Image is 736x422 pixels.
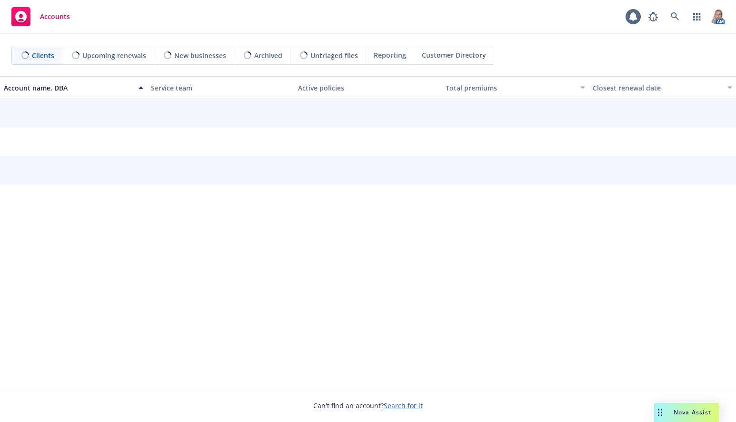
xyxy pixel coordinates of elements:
[82,50,146,60] span: Upcoming renewals
[654,403,719,422] button: Nova Assist
[32,50,54,60] span: Clients
[174,50,226,60] span: New businesses
[8,3,74,30] a: Accounts
[310,50,358,60] span: Untriaged files
[151,83,290,93] div: Service team
[313,401,423,411] span: Can't find an account?
[446,83,575,93] div: Total premiums
[298,83,438,93] div: Active policies
[294,76,441,99] button: Active policies
[374,50,406,60] span: Reporting
[666,7,685,26] a: Search
[384,401,423,410] a: Search for it
[687,7,706,26] a: Switch app
[4,83,133,93] div: Account name, DBA
[147,76,294,99] button: Service team
[442,76,589,99] button: Total premiums
[254,50,282,60] span: Archived
[709,9,725,24] img: photo
[40,13,70,20] span: Accounts
[593,83,722,93] div: Closest renewal date
[674,408,711,416] span: Nova Assist
[589,76,736,99] button: Closest renewal date
[422,50,486,60] span: Customer Directory
[654,403,666,422] div: Drag to move
[644,7,663,26] a: Report a Bug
